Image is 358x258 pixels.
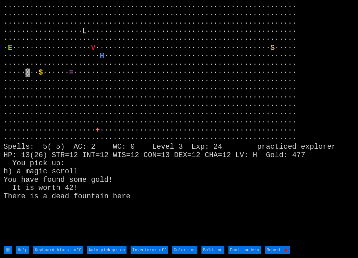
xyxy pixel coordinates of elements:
font: V [91,44,95,52]
input: ⚙️ [4,246,12,254]
font: S [270,44,275,52]
input: Inventory: off [131,246,168,254]
font: = [69,68,74,77]
font: E [8,44,12,52]
font: + [95,126,100,134]
input: Auto-pickup: on [87,246,127,254]
input: Report 🐞 [265,246,290,254]
input: Color: on [172,246,197,254]
input: Keyboard hints: off [33,246,83,254]
input: Bold: on [201,246,224,254]
font: L [82,27,87,35]
input: Font: modern [228,246,261,254]
larn: ··································································· ·····························... [4,3,355,245]
font: $ [38,68,43,77]
input: Help [16,246,29,254]
font: H [100,52,104,60]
